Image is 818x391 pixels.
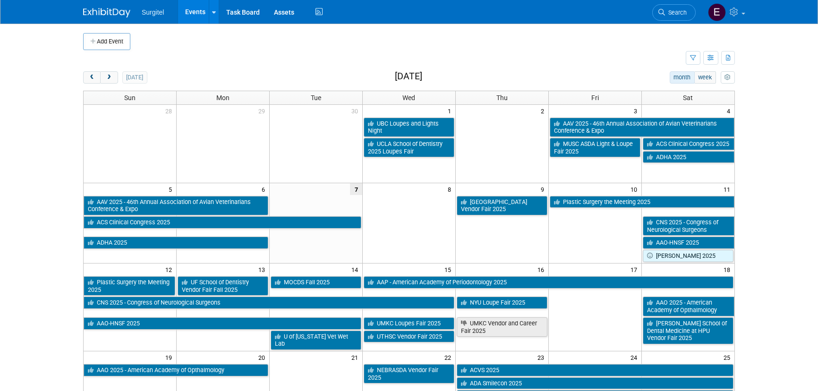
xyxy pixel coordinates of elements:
a: AAV 2025 - 46th Annual Association of Avian Veterinarians Conference & Expo [550,118,734,137]
span: 15 [443,263,455,275]
span: Sat [683,94,693,102]
a: MOCDS Fall 2025 [271,276,361,289]
a: ACS Clinical Congress 2025 [643,138,734,150]
span: 1 [447,105,455,117]
span: Sun [124,94,136,102]
span: 22 [443,351,455,363]
a: CNS 2025 - Congress of Neurological Surgeons [643,216,734,236]
a: [PERSON_NAME] School of Dental Medicine at HPU Vendor Fair 2025 [643,317,733,344]
img: Event Coordinator [708,3,726,21]
span: 30 [350,105,362,117]
span: 23 [537,351,548,363]
h2: [DATE] [395,71,422,82]
a: Search [652,4,696,21]
span: 16 [537,263,548,275]
a: [GEOGRAPHIC_DATA] Vendor Fair 2025 [457,196,547,215]
a: ACS Clinical Congress 2025 [84,216,361,229]
span: Surgitel [142,8,164,16]
button: myCustomButton [721,71,735,84]
span: 11 [723,183,734,195]
span: Thu [496,94,508,102]
a: ACVS 2025 [457,364,733,376]
a: ADA Smilecon 2025 [457,377,733,390]
span: 10 [630,183,641,195]
span: Tue [311,94,321,102]
i: Personalize Calendar [724,75,731,81]
img: ExhibitDay [83,8,130,17]
span: 20 [257,351,269,363]
span: 14 [350,263,362,275]
span: 18 [723,263,734,275]
span: Mon [216,94,230,102]
a: AAO 2025 - American Academy of Opthalmology [84,364,268,376]
span: Search [665,9,687,16]
span: 9 [540,183,548,195]
a: NEBRASDA Vendor Fair 2025 [364,364,454,383]
button: next [100,71,118,84]
span: 17 [630,263,641,275]
span: 25 [723,351,734,363]
span: 28 [164,105,176,117]
button: prev [83,71,101,84]
span: 2 [540,105,548,117]
a: UBC Loupes and Lights Night [364,118,454,137]
a: ADHA 2025 [643,151,734,163]
span: 7 [350,183,362,195]
a: ADHA 2025 [84,237,268,249]
a: MUSC ASDA Light & Loupe Fair 2025 [550,138,640,157]
a: [PERSON_NAME] 2025 [643,250,733,262]
span: 6 [261,183,269,195]
span: 24 [630,351,641,363]
a: UMKC Loupes Fair 2025 [364,317,454,330]
button: Add Event [83,33,130,50]
span: 29 [257,105,269,117]
a: Plastic Surgery the Meeting 2025 [550,196,734,208]
span: 5 [168,183,176,195]
span: 3 [633,105,641,117]
span: 21 [350,351,362,363]
a: UF School of Dentistry Vendor Fair Fall 2025 [178,276,268,296]
a: AAO 2025 - American Academy of Opthalmology [643,297,734,316]
button: [DATE] [122,71,147,84]
a: UMKC Vendor and Career Fair 2025 [457,317,547,337]
span: 12 [164,263,176,275]
a: CNS 2025 - Congress of Neurological Surgeons [84,297,454,309]
a: Plastic Surgery the Meeting 2025 [84,276,175,296]
a: UCLA School of Dentistry 2025 Loupes Fair [364,138,454,157]
a: AAO-HNSF 2025 [84,317,361,330]
a: AAV 2025 - 46th Annual Association of Avian Veterinarians Conference & Expo [84,196,268,215]
a: UTHSC Vendor Fair 2025 [364,331,454,343]
span: 19 [164,351,176,363]
button: week [694,71,716,84]
span: 4 [726,105,734,117]
a: U of [US_STATE] Vet Wet Lab [271,331,361,350]
span: 8 [447,183,455,195]
span: Wed [402,94,415,102]
span: Fri [591,94,599,102]
a: AAP - American Academy of Periodontology 2025 [364,276,733,289]
span: 13 [257,263,269,275]
a: NYU Loupe Fair 2025 [457,297,547,309]
button: month [670,71,695,84]
a: AAO-HNSF 2025 [643,237,734,249]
